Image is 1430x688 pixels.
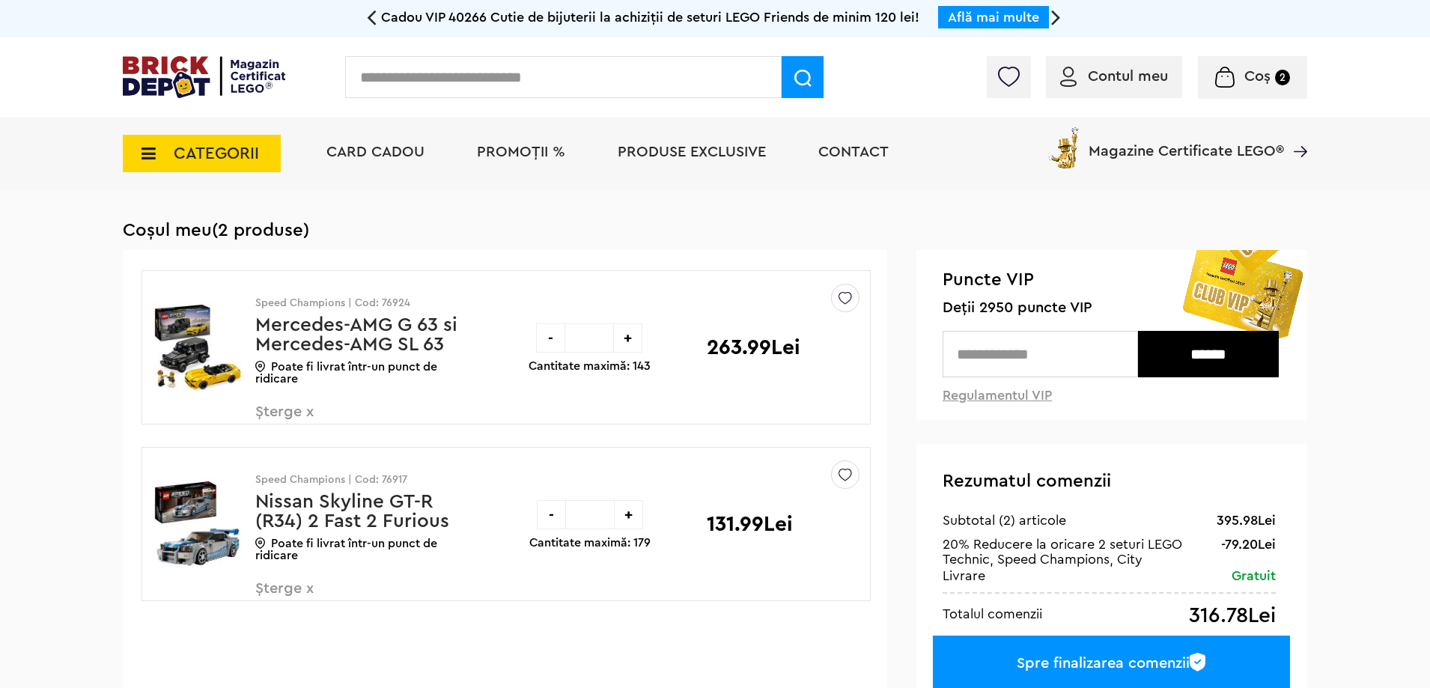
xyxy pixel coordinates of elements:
[613,323,642,353] div: +
[1284,124,1307,139] a: Magazine Certificate LEGO®
[1189,605,1276,627] div: 316.78Lei
[943,511,1066,529] div: Subtotal (2) articole
[1221,537,1276,552] div: -79.20Lei
[174,145,259,162] span: CATEGORII
[1232,567,1276,585] div: Gratuit
[381,10,919,24] span: Cadou VIP 40266 Cutie de bijuterii la achiziții de seturi LEGO Friends de minim 120 lei!
[943,538,1182,566] span: 20% Reducere la oricare 2 seturi LEGO Technic, Speed Champions, City
[614,500,643,529] div: +
[1244,69,1271,84] span: Coș
[255,581,431,613] span: Șterge x
[123,220,1307,241] h1: Coșul meu
[529,360,651,372] p: Cantitate maximă: 143
[255,404,431,436] span: Șterge x
[153,469,245,581] img: Nissan Skyline GT-R (R34) 2 Fast 2 Furious
[255,298,469,308] p: Speed Champions | Cod: 76924
[943,567,985,585] div: Livrare
[212,222,309,240] span: (2 produse)
[943,299,1282,317] span: Deții 2950 puncte VIP
[153,292,245,404] img: Mercedes-AMG G 63 si Mercedes-AMG SL 63
[255,538,469,561] p: Poate fi livrat într-un punct de ridicare
[255,315,457,354] a: Mercedes-AMG G 63 si Mercedes-AMG SL 63
[948,10,1039,24] a: Află mai multe
[255,492,449,531] a: Nissan Skyline GT-R (R34) 2 Fast 2 Furious
[1089,124,1284,159] span: Magazine Certificate LEGO®
[943,269,1282,292] span: Puncte VIP
[1217,511,1276,529] div: 395.98Lei
[1275,70,1290,85] small: 2
[618,144,766,159] a: Produse exclusive
[255,361,469,385] p: Poate fi livrat într-un punct de ridicare
[943,605,1042,623] div: Totalul comenzii
[1088,69,1168,84] span: Contul meu
[707,514,793,535] p: 131.99Lei
[537,500,566,529] div: -
[326,144,425,159] a: Card Cadou
[255,475,469,485] p: Speed Champions | Cod: 76917
[818,144,889,159] a: Contact
[707,337,800,358] p: 263.99Lei
[536,323,565,353] div: -
[477,144,565,159] a: PROMOȚII %
[943,472,1111,490] span: Rezumatul comenzii
[943,389,1052,402] a: Regulamentul VIP
[529,537,651,549] p: Cantitate maximă: 179
[1060,69,1168,84] a: Contul meu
